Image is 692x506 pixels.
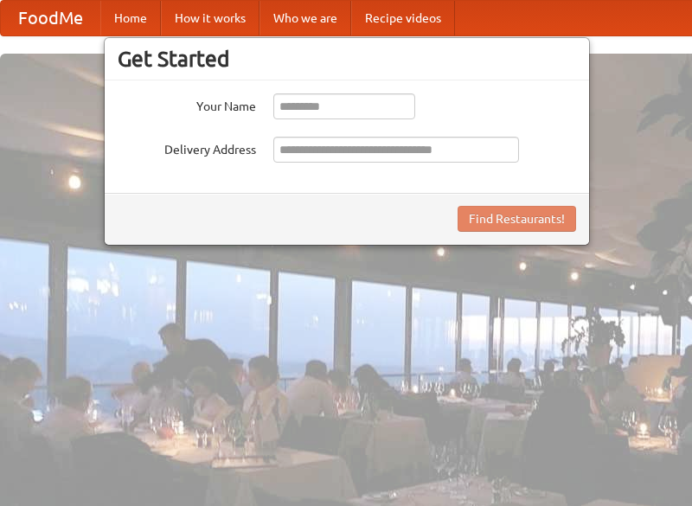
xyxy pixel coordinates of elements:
a: How it works [161,1,259,35]
label: Delivery Address [118,137,256,158]
a: FoodMe [1,1,100,35]
a: Home [100,1,161,35]
a: Recipe videos [351,1,455,35]
button: Find Restaurants! [458,206,576,232]
h3: Get Started [118,46,576,72]
label: Your Name [118,93,256,115]
a: Who we are [259,1,351,35]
